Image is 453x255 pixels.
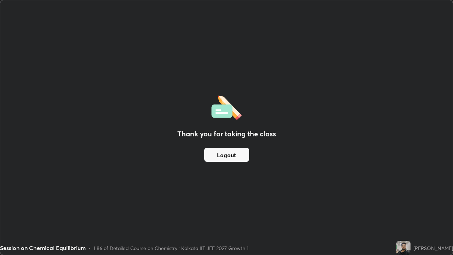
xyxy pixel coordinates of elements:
div: [PERSON_NAME] [413,244,453,252]
div: L86 of Detailed Course on Chemistry : Kolkata IIT JEE 2027 Growth 1 [94,244,248,252]
button: Logout [204,148,249,162]
img: offlineFeedback.1438e8b3.svg [211,93,242,120]
h2: Thank you for taking the class [177,129,276,139]
div: • [88,244,91,252]
img: ec9c59354687434586b3caf7415fc5ad.jpg [396,241,411,255]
